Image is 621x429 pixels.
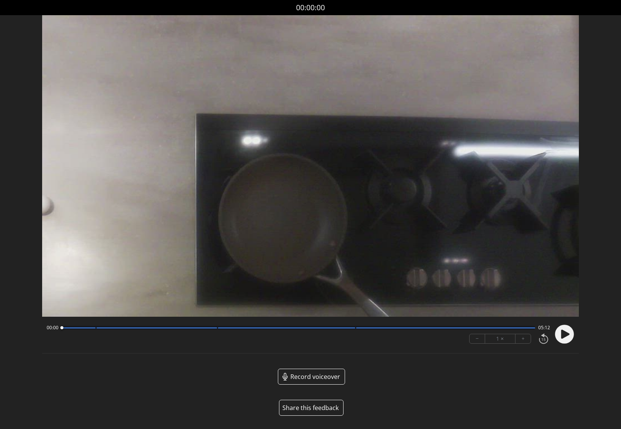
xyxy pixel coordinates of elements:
a: 00:00:00 [296,2,325,13]
a: Record voiceover [278,369,345,385]
span: 00:00 [47,325,58,331]
button: + [515,334,531,343]
span: Record voiceover [290,372,340,381]
button: Share this feedback [279,400,344,416]
button: − [470,334,485,343]
div: 1 × [485,334,515,343]
span: 05:12 [538,325,550,331]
